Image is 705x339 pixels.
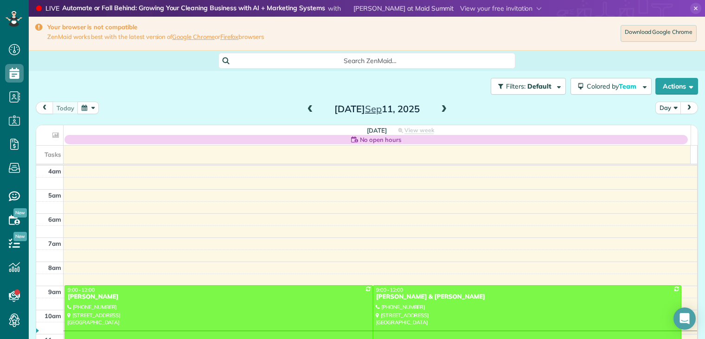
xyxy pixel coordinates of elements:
span: [DATE] [367,127,387,134]
button: Colored byTeam [570,78,652,95]
button: next [680,102,698,114]
div: [PERSON_NAME] [67,293,370,301]
a: Google Chrome [172,33,215,40]
span: Default [527,82,552,90]
span: New [13,232,27,241]
span: 7am [48,240,61,247]
span: 4am [48,167,61,175]
span: Filters: [506,82,526,90]
a: Download Google Chrome [621,25,697,42]
span: 10am [45,312,61,320]
button: Day [655,102,681,114]
a: Filters: Default [486,78,566,95]
span: 6am [48,216,61,223]
span: [PERSON_NAME] at Maid Summit [353,4,454,13]
span: Team [619,82,638,90]
span: Tasks [45,151,61,158]
span: ZenMaid works best with the latest version of or browsers [47,33,264,41]
div: Open Intercom Messenger [673,307,696,330]
div: [PERSON_NAME] & [PERSON_NAME] [376,293,679,301]
span: with [328,4,341,13]
button: Filters: Default [491,78,566,95]
span: 8am [48,264,61,271]
button: today [52,102,78,114]
a: Firefox [220,33,239,40]
span: 9:00 - 12:00 [376,287,403,293]
strong: Your browser is not compatible [47,23,264,31]
span: No open hours [360,135,402,144]
h2: [DATE] 11, 2025 [319,104,435,114]
img: dan-young.jpg [342,5,350,12]
strong: Automate or Fall Behind: Growing Your Cleaning Business with AI + Marketing Systems [62,4,325,13]
span: View week [404,127,434,134]
button: prev [36,102,53,114]
span: Sep [365,103,382,115]
span: 5am [48,192,61,199]
span: Colored by [587,82,640,90]
button: Actions [655,78,698,95]
span: New [13,208,27,217]
span: 9:00 - 12:00 [68,287,95,293]
span: 9am [48,288,61,295]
